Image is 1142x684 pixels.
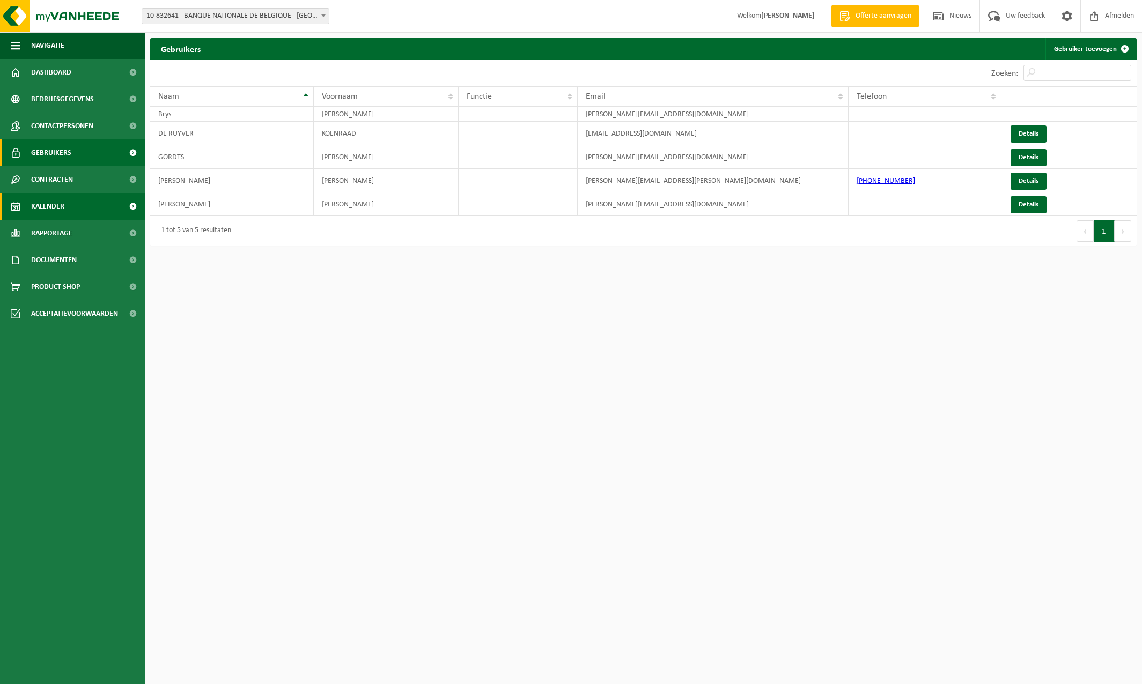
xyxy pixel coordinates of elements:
td: [PERSON_NAME] [314,192,459,216]
button: Next [1115,220,1131,242]
td: DE RUYVER [150,122,314,145]
button: 1 [1094,220,1115,242]
span: Offerte aanvragen [853,11,914,21]
td: Brys [150,107,314,122]
a: Details [1011,173,1047,190]
span: Bedrijfsgegevens [31,86,94,113]
td: [PERSON_NAME][EMAIL_ADDRESS][DOMAIN_NAME] [578,145,849,169]
span: Kalender [31,193,64,220]
a: Details [1011,125,1047,143]
td: [EMAIL_ADDRESS][DOMAIN_NAME] [578,122,849,145]
button: Previous [1077,220,1094,242]
a: [PHONE_NUMBER] [857,177,915,185]
a: Offerte aanvragen [831,5,919,27]
span: Dashboard [31,59,71,86]
a: Gebruiker toevoegen [1045,38,1136,60]
span: Contactpersonen [31,113,93,139]
span: Gebruikers [31,139,71,166]
span: Email [586,92,606,101]
span: Product Shop [31,273,80,300]
td: [PERSON_NAME] [150,169,314,192]
td: [PERSON_NAME][EMAIL_ADDRESS][DOMAIN_NAME] [578,107,849,122]
span: Voornaam [322,92,358,101]
td: [PERSON_NAME] [314,145,459,169]
td: [PERSON_NAME] [314,107,459,122]
label: Zoeken: [991,69,1018,78]
span: Telefoon [857,92,887,101]
span: 10-832641 - BANQUE NATIONALE DE BELGIQUE - RUE DE LA BANQUE - BRUXELLES [142,9,329,24]
span: Rapportage [31,220,72,247]
span: Acceptatievoorwaarden [31,300,118,327]
span: Navigatie [31,32,64,59]
td: [PERSON_NAME] [150,192,314,216]
span: Contracten [31,166,73,193]
a: Details [1011,149,1047,166]
td: [PERSON_NAME][EMAIL_ADDRESS][PERSON_NAME][DOMAIN_NAME] [578,169,849,192]
td: [PERSON_NAME] [314,169,459,192]
a: Details [1011,196,1047,213]
td: GORDTS [150,145,314,169]
span: 10-832641 - BANQUE NATIONALE DE BELGIQUE - RUE DE LA BANQUE - BRUXELLES [142,8,329,24]
td: KOENRAAD [314,122,459,145]
span: Documenten [31,247,77,273]
span: Functie [467,92,492,101]
strong: [PERSON_NAME] [761,12,815,20]
h2: Gebruikers [150,38,211,59]
td: [PERSON_NAME][EMAIL_ADDRESS][DOMAIN_NAME] [578,192,849,216]
span: Naam [158,92,179,101]
div: 1 tot 5 van 5 resultaten [156,221,231,241]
